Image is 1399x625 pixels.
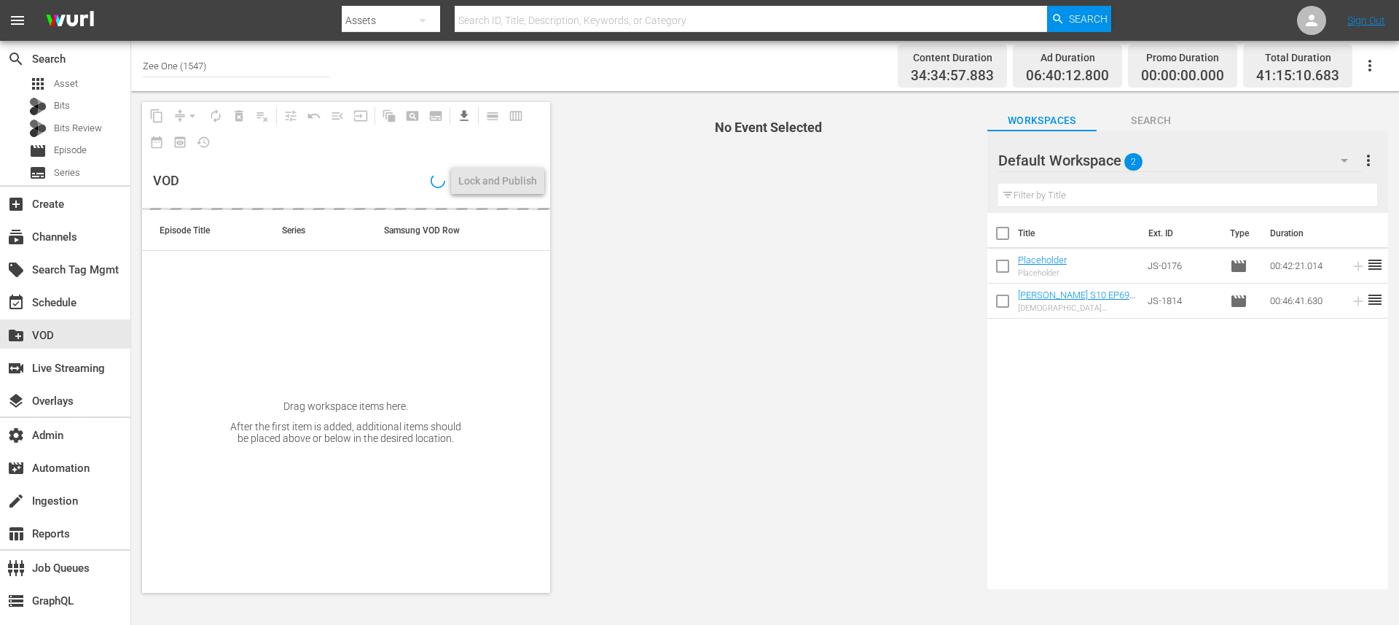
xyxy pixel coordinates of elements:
[911,47,994,68] div: Content Duration
[998,140,1362,181] div: Default Workspace
[7,492,25,510] span: Ingestion
[168,104,204,128] span: Remove Gaps & Overlaps
[153,173,179,189] div: VOD
[54,166,80,180] span: Series
[29,142,47,160] span: Episode
[283,400,408,412] div: Drag workspace items here.
[7,294,25,311] span: Schedule
[29,120,47,137] div: Bits Review
[326,104,349,128] span: Fill episodes with ad slates
[1018,268,1067,278] div: Placeholder
[54,143,87,158] span: Episode
[451,168,544,194] button: Lock and Publish
[457,109,471,123] span: get_app
[1142,249,1223,284] td: JS-0176
[7,592,25,610] span: GraphQL
[1142,284,1223,319] td: JS-1814
[54,121,102,136] span: Bits Review
[447,102,476,131] span: Download as CSV
[1256,47,1339,68] div: Total Duration
[7,195,25,213] span: Create
[1069,6,1108,32] span: Search
[1350,293,1366,309] svg: Add to Schedule
[227,104,251,128] span: Select an event to delete
[29,164,47,182] span: Series
[1026,68,1109,85] span: 06:40:12.800
[1141,68,1224,85] span: 00:00:00.000
[1230,292,1247,310] span: Episode
[302,104,326,128] span: Revert to Primary Episode
[1026,47,1109,68] div: Ad Duration
[145,131,168,154] span: Month Calendar View
[1141,47,1224,68] div: Promo Duration
[401,104,424,128] span: Create Search Block
[1347,15,1385,26] a: Sign Out
[7,327,25,344] span: VOD
[987,112,1097,130] span: Workspaces
[1360,143,1377,178] button: more_vert
[7,360,25,377] span: Live Streaming
[1261,213,1349,254] th: Duration
[1140,213,1221,254] th: Ext. ID
[1230,257,1247,275] span: Episode
[1366,256,1384,273] span: reorder
[264,210,367,251] th: Series
[54,98,70,113] span: Bits
[1360,152,1377,169] span: more_vert
[1047,6,1111,32] button: Search
[145,104,168,128] span: Copy Lineup
[1124,147,1143,177] span: 2
[251,104,274,128] span: Clear Lineup
[204,104,227,128] span: Loop Content
[29,75,47,93] span: Asset
[576,120,962,135] h4: No Event Selected
[1264,249,1344,284] td: 00:42:21.014
[1256,68,1339,85] span: 41:15:10.683
[372,102,401,131] span: Refresh All Search Blocks
[1350,258,1366,274] svg: Add to Schedule
[35,4,105,38] img: ans4CAIJ8jUAAAAAAAAAAAAAAAAAAAAAAAAgQb4GAAAAAAAAAAAAAAAAAAAAAAAAJMjXAAAAAAAAAAAAAAAAAAAAAAAAgAT5G...
[1018,255,1067,265] a: Placeholder
[7,261,25,279] span: Search Tag Mgmt
[168,131,192,154] span: View Backup
[274,102,302,131] span: Customize Events
[7,559,25,577] span: Job Queues
[504,104,528,128] span: Week Calendar View
[29,98,47,115] div: Bits
[9,12,26,29] span: menu
[349,104,372,128] span: Update Metadata from Key Asset
[1018,213,1140,254] th: Title
[7,50,25,68] span: Search
[7,427,25,444] span: Admin
[7,228,25,246] span: Channels
[424,104,447,128] span: Create Series Block
[7,392,25,410] span: Overlays
[192,131,215,154] span: Select single day to View History
[142,210,264,251] th: Episode Title
[230,421,463,444] div: After the first item is added, additional items should be placed above or below in the desired lo...
[476,102,504,131] span: Day Calendar View
[54,77,78,91] span: Asset
[911,68,994,85] span: 34:34:57.883
[1097,112,1206,130] span: Search
[7,525,25,543] span: Reports
[367,210,469,251] th: Samsung VOD Row
[1018,303,1136,313] div: [DEMOGRAPHIC_DATA] Betrayals
[1264,284,1344,319] td: 00:46:41.630
[1366,291,1384,308] span: reorder
[7,459,25,477] span: Automation
[1221,213,1261,254] th: Type
[458,168,537,194] div: Lock and Publish
[1018,290,1135,311] a: [PERSON_NAME] S10 EP69 (8min)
